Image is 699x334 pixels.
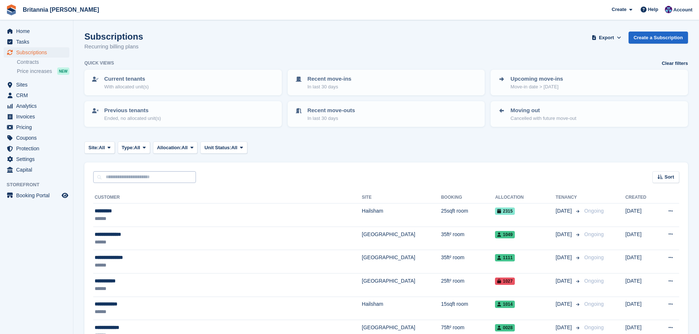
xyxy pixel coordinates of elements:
[17,68,52,75] span: Price increases
[495,208,515,215] span: 2315
[200,142,247,154] button: Unit Status: All
[648,6,658,13] span: Help
[625,192,656,203] th: Created
[362,250,441,274] td: [GEOGRAPHIC_DATA]
[118,142,150,154] button: Type: All
[625,227,656,250] td: [DATE]
[625,250,656,274] td: [DATE]
[6,4,17,15] img: stora-icon-8386f47178a22dfd0bd8f6a31ec36ba5ce8667c1dd55bd0f319d3a0aa187defe.svg
[590,32,623,44] button: Export
[362,192,441,203] th: Site
[556,192,581,203] th: Tenancy
[362,203,441,227] td: Hailsham
[362,273,441,297] td: [GEOGRAPHIC_DATA]
[4,47,69,58] a: menu
[510,115,576,122] p: Cancelled with future move-out
[4,90,69,100] a: menu
[556,254,573,261] span: [DATE]
[307,115,355,122] p: In last 30 days
[665,173,674,181] span: Sort
[4,111,69,122] a: menu
[16,143,60,154] span: Protection
[16,80,60,90] span: Sites
[16,133,60,143] span: Coupons
[556,207,573,215] span: [DATE]
[584,208,604,214] span: Ongoing
[182,144,188,151] span: All
[20,4,102,16] a: Britannia [PERSON_NAME]
[16,122,60,132] span: Pricing
[84,32,143,41] h1: Subscriptions
[584,231,604,237] span: Ongoing
[510,106,576,115] p: Moving out
[88,144,99,151] span: Site:
[495,231,515,238] span: 1049
[85,70,281,95] a: Current tenants With allocated unit(s)
[4,26,69,36] a: menu
[84,60,114,66] h6: Quick views
[4,122,69,132] a: menu
[204,144,231,151] span: Unit Status:
[104,106,161,115] p: Previous tenants
[491,102,687,126] a: Moving out Cancelled with future move-out
[4,101,69,111] a: menu
[665,6,672,13] img: Becca Clark
[625,297,656,320] td: [DATE]
[84,43,143,51] p: Recurring billing plans
[495,254,515,261] span: 1111
[231,144,237,151] span: All
[441,250,495,274] td: 35ft² room
[16,111,60,122] span: Invoices
[157,144,182,151] span: Allocation:
[556,324,573,331] span: [DATE]
[288,70,484,95] a: Recent move-ins In last 30 days
[584,254,604,260] span: Ongoing
[122,144,134,151] span: Type:
[4,154,69,164] a: menu
[4,133,69,143] a: menu
[4,190,69,201] a: menu
[599,34,614,41] span: Export
[84,142,115,154] button: Site: All
[495,278,515,285] span: 1027
[4,143,69,154] a: menu
[584,278,604,284] span: Ongoing
[17,59,69,66] a: Contracts
[362,297,441,320] td: Hailsham
[495,192,556,203] th: Allocation
[16,165,60,175] span: Capital
[495,301,515,308] span: 1014
[556,277,573,285] span: [DATE]
[16,154,60,164] span: Settings
[16,190,60,201] span: Booking Portal
[441,273,495,297] td: 25ft² room
[16,37,60,47] span: Tasks
[584,324,604,330] span: Ongoing
[625,203,656,227] td: [DATE]
[491,70,687,95] a: Upcoming move-ins Move-in date > [DATE]
[441,192,495,203] th: Booking
[134,144,140,151] span: All
[104,75,149,83] p: Current tenants
[4,37,69,47] a: menu
[625,273,656,297] td: [DATE]
[16,47,60,58] span: Subscriptions
[4,80,69,90] a: menu
[307,75,352,83] p: Recent move-ins
[510,83,563,91] p: Move-in date > [DATE]
[288,102,484,126] a: Recent move-outs In last 30 days
[510,75,563,83] p: Upcoming move-ins
[104,115,161,122] p: Ended, no allocated unit(s)
[495,324,515,331] span: 0028
[556,300,573,308] span: [DATE]
[612,6,626,13] span: Create
[673,6,692,14] span: Account
[556,231,573,238] span: [DATE]
[17,67,69,75] a: Price increases NEW
[93,192,362,203] th: Customer
[85,102,281,126] a: Previous tenants Ended, no allocated unit(s)
[61,191,69,200] a: Preview store
[104,83,149,91] p: With allocated unit(s)
[4,165,69,175] a: menu
[362,227,441,250] td: [GEOGRAPHIC_DATA]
